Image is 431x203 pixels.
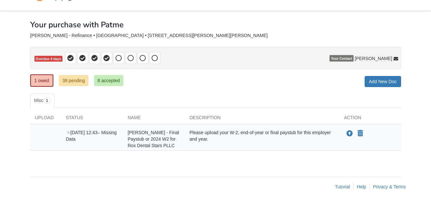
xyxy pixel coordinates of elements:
a: 38 pending [59,75,88,86]
span: Your Contact [330,55,353,62]
div: Action [339,114,401,124]
a: 8 accepted [94,75,124,86]
span: 1 [43,97,51,104]
span: Overdue 4 days [34,56,62,62]
div: Description [185,114,339,124]
a: Help [357,184,366,189]
a: Privacy & Terms [373,184,406,189]
span: [DATE] 12:43 [66,130,98,135]
a: Add New Doc [365,76,401,87]
div: Status [61,114,123,124]
div: Name [123,114,185,124]
a: Misc [30,94,55,108]
button: Declare Karla Mendez - Final Paystub or 2024 W2 for Rox Dental Stars PLLC not applicable [357,130,364,137]
span: [PERSON_NAME] [355,55,392,62]
div: Please upload your W-2, end-of-year or final paystub for this employer and year. [185,129,339,149]
div: Upload [30,114,61,124]
a: 1 owed [30,74,53,87]
div: [PERSON_NAME] - Refinance • [GEOGRAPHIC_DATA] • [STREET_ADDRESS][PERSON_NAME][PERSON_NAME] [30,33,401,38]
div: – Missing Data [61,129,123,149]
button: Upload Karla Mendez - Final Paystub or 2024 W2 for Rox Dental Stars PLLC [346,129,354,138]
a: Tutorial [335,184,350,189]
h1: Your purchase with Patme [30,20,124,29]
span: [PERSON_NAME] - Final Paystub or 2024 W2 for Rox Dental Stars PLLC [128,130,179,148]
